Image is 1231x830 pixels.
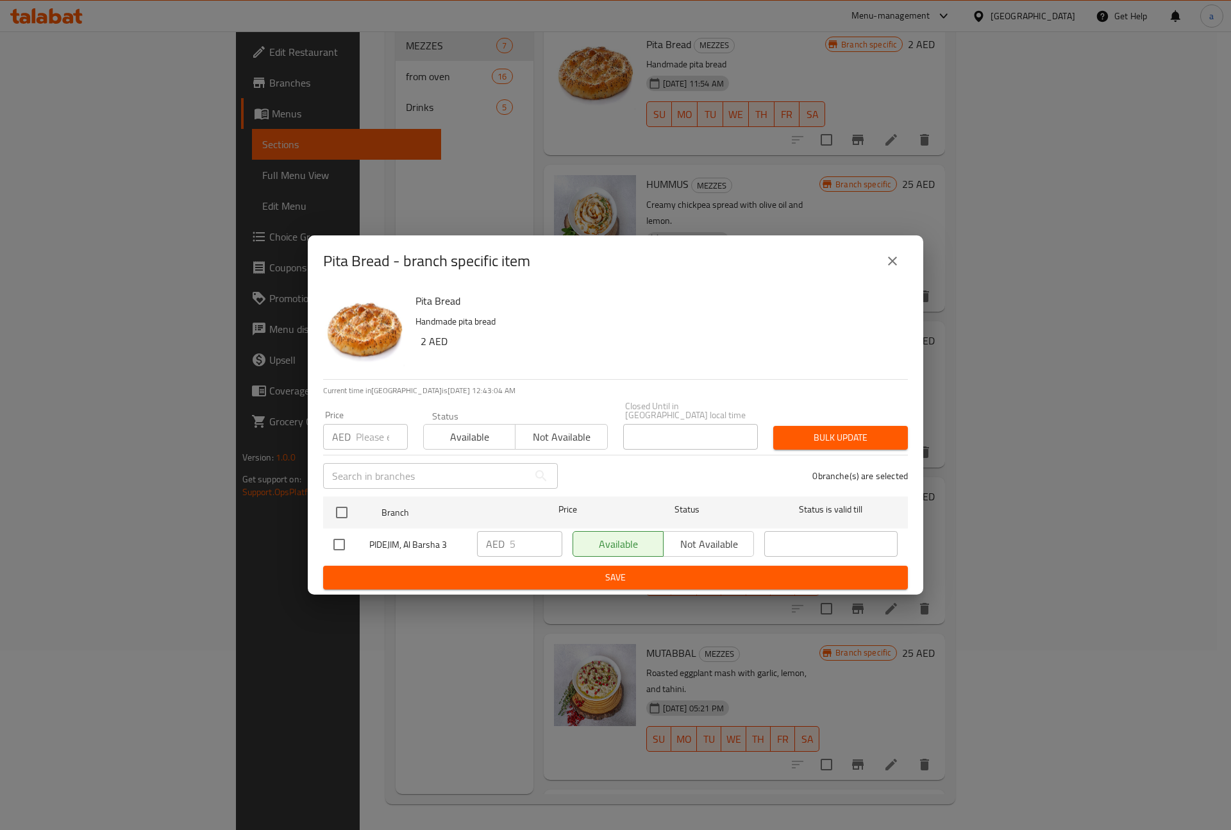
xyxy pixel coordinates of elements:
span: Bulk update [783,430,898,446]
span: PIDEJIM, Al Barsha 3 [369,537,467,553]
button: Bulk update [773,426,908,450]
img: Pita Bread [323,292,405,374]
input: Please enter price [510,531,562,557]
span: Branch [381,505,515,521]
button: Save [323,566,908,589]
span: Price [525,502,610,518]
span: Save [333,570,898,586]
p: Current time in [GEOGRAPHIC_DATA] is [DATE] 12:43:04 AM [323,385,908,396]
p: AED [486,536,505,552]
button: close [877,246,908,276]
button: Not available [515,424,607,450]
h6: Pita Bread [415,292,898,310]
button: Available [423,424,515,450]
p: Handmade pita bread [415,314,898,330]
h6: 2 AED [421,332,898,350]
span: Not available [521,428,602,446]
span: Available [429,428,510,446]
input: Please enter price [356,424,408,450]
h2: Pita Bread - branch specific item [323,251,530,271]
span: Status is valid till [764,502,898,518]
span: Status [621,502,754,518]
p: 0 branche(s) are selected [812,470,908,482]
input: Search in branches [323,463,528,489]
p: AED [332,429,351,445]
